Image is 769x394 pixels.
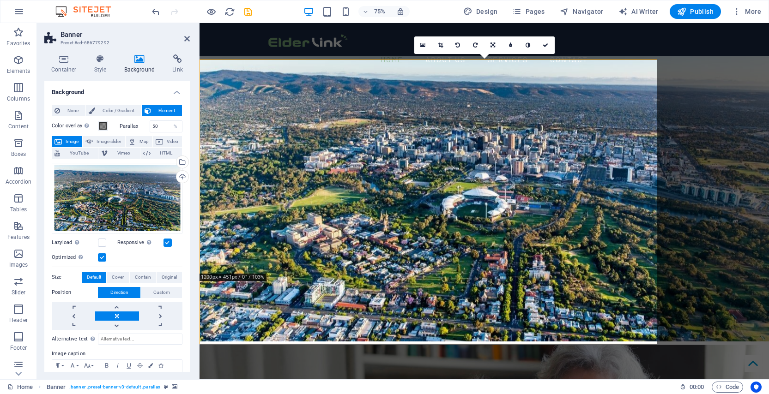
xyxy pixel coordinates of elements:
[139,371,150,382] button: Clear Formatting
[154,105,179,116] span: Element
[52,360,67,371] button: Paragraph Format
[9,261,28,269] p: Images
[112,371,123,382] button: Ordered List
[120,124,150,129] label: Parallax
[242,6,254,17] button: save
[134,360,145,371] button: Strikethrough
[52,136,82,147] button: Image
[140,148,182,159] button: HTML
[110,287,128,298] span: Direction
[716,382,739,393] span: Code
[67,360,82,371] button: Font Family
[6,178,31,185] p: Accordion
[732,7,761,16] span: More
[141,287,182,298] button: Custom
[123,360,134,371] button: Underline (⌘U)
[10,206,27,213] p: Tables
[47,382,178,393] nav: breadcrumb
[52,371,63,382] button: Align Left
[117,54,166,74] h4: Background
[52,348,182,359] label: Image caption
[107,272,129,283] button: Cover
[164,384,168,389] i: This element is a customizable preset
[98,148,139,159] button: Vimeo
[150,6,161,17] button: undo
[98,334,182,345] input: Alternative text...
[153,136,182,147] button: Video
[98,287,140,298] button: Direction
[65,136,79,147] span: Image
[751,382,762,393] button: Usercentrics
[52,105,85,116] button: None
[9,316,28,324] p: Header
[52,272,82,283] label: Size
[243,6,254,17] i: Save (Ctrl+S)
[10,344,27,352] p: Footer
[112,272,124,283] span: Cover
[414,36,432,54] a: Select files from the file manager, stock photos, or upload file(s)
[53,6,122,17] img: Editor Logo
[52,120,98,131] label: Color overlay
[47,382,66,393] span: Click to select. Double-click to edit
[52,287,98,298] label: Position
[126,136,152,147] button: Map
[101,360,112,371] button: Bold (⌘B)
[52,237,98,248] label: Lazyload
[467,36,484,54] a: Rotate right 90°
[82,360,97,371] button: Font Size
[484,36,502,54] a: Change orientation
[98,105,139,116] span: Color / Gradient
[87,272,101,283] span: Default
[61,39,171,47] h3: Preset #ed-686779292
[52,334,98,345] label: Alternative text
[520,36,537,54] a: Greyscale
[432,36,449,54] a: Crop mode
[69,382,160,393] span: . banner .preset-banner-v3-default .parallax
[224,6,235,17] button: reload
[396,7,405,16] i: On resize automatically adjust zoom level to fit chosen device.
[96,136,122,147] span: Image slider
[63,148,95,159] span: YouTube
[153,287,170,298] span: Custom
[112,360,123,371] button: Italic (⌘I)
[372,6,387,17] h6: 75%
[128,371,139,382] button: Insert Link
[618,7,659,16] span: AI Writer
[206,6,217,17] button: Click here to leave preview mode and continue editing
[712,382,743,393] button: Code
[162,272,177,283] span: Original
[460,4,502,19] button: Design
[7,67,30,75] p: Elements
[463,7,498,16] span: Design
[7,382,33,393] a: Click to cancel selection. Double-click to open Pages
[151,6,161,17] i: Undo: Change image (Ctrl+Z)
[82,272,106,283] button: Default
[169,121,182,132] div: %
[12,289,26,296] p: Slider
[63,105,83,116] span: None
[85,371,97,382] button: Align Justify
[512,7,545,16] span: Pages
[7,95,30,102] p: Columns
[83,136,125,147] button: Image slider
[101,371,112,382] button: Unordered List
[677,7,714,16] span: Publish
[556,4,607,19] button: Navigator
[6,40,30,47] p: Favorites
[153,148,179,159] span: HTML
[110,148,137,159] span: Vimeo
[696,383,697,390] span: :
[172,384,177,389] i: This element contains a background
[52,252,98,263] label: Optimized
[670,4,721,19] button: Publish
[449,36,467,54] a: Rotate left 90°
[728,4,765,19] button: More
[615,4,662,19] button: AI Writer
[139,136,150,147] span: Map
[150,371,161,382] button: HTML
[560,7,604,16] span: Navigator
[87,54,117,74] h4: Style
[166,136,179,147] span: Video
[460,4,502,19] div: Design (Ctrl+Alt+Y)
[44,54,87,74] h4: Container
